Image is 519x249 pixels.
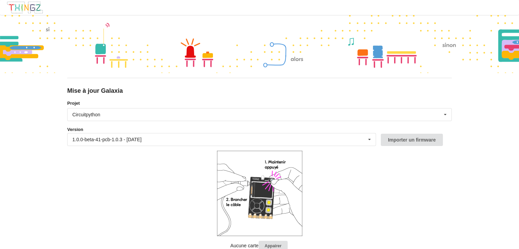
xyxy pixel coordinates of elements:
[67,87,452,95] div: Mise à jour Galaxia
[72,137,142,142] div: 1.0.0-beta-41-pcb-1.0.3 - [DATE]
[217,151,302,236] img: galaxia_plug.png
[6,1,43,14] img: thingz_logo.png
[67,100,452,107] label: Projet
[381,134,443,146] button: Importer un firmware
[72,112,100,117] div: Circuitpython
[67,126,83,133] label: Version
